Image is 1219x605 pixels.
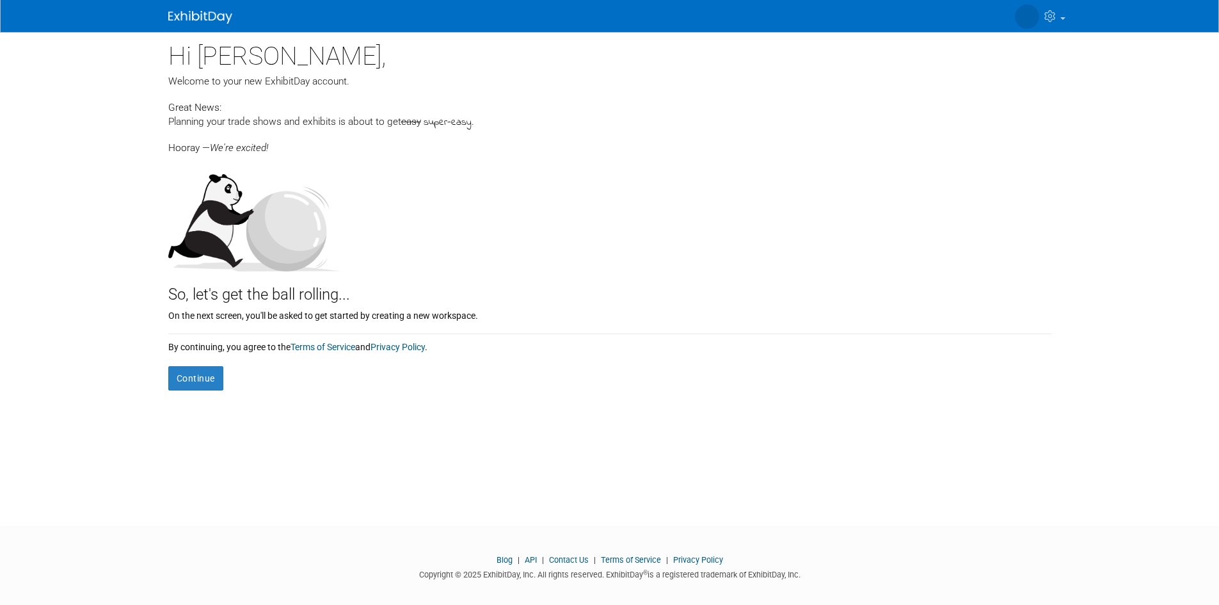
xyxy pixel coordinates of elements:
[168,100,1051,115] div: Great News:
[663,555,671,565] span: |
[168,130,1051,155] div: Hooray —
[168,306,1051,322] div: On the next screen, you'll be asked to get started by creating a new workspace.
[168,32,1051,74] div: Hi [PERSON_NAME],
[514,555,523,565] span: |
[549,555,589,565] a: Contact Us
[1015,4,1039,29] img: Amber Smith
[168,11,232,24] img: ExhibitDay
[168,271,1051,306] div: So, let's get the ball rolling...
[401,116,421,127] span: easy
[673,555,723,565] a: Privacy Policy
[168,74,1051,88] div: Welcome to your new ExhibitDay account.
[424,115,472,130] span: super-easy
[370,342,425,352] a: Privacy Policy
[168,366,223,391] button: Continue
[210,142,268,154] span: We're excited!
[291,342,355,352] a: Terms of Service
[539,555,547,565] span: |
[497,555,513,565] a: Blog
[591,555,599,565] span: |
[601,555,661,565] a: Terms of Service
[168,161,341,271] img: Let's get the ball rolling
[525,555,537,565] a: API
[168,334,1051,353] div: By continuing, you agree to the and .
[168,115,1051,130] div: Planning your trade shows and exhibits is about to get .
[643,569,648,576] sup: ®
